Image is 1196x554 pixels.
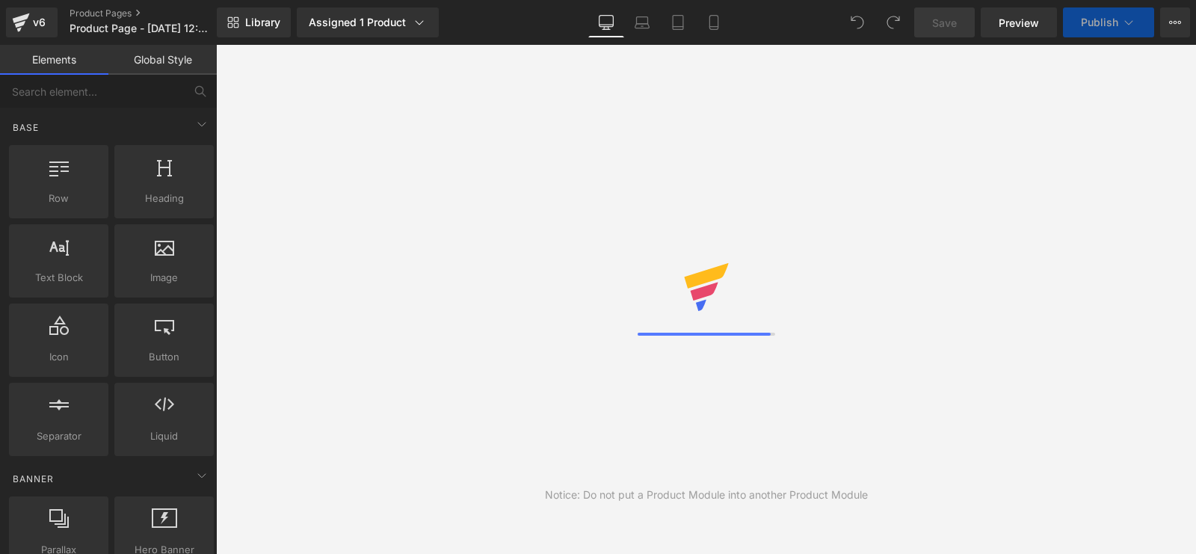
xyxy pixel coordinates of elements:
a: v6 [6,7,58,37]
span: Heading [119,191,209,206]
a: Mobile [696,7,732,37]
button: Publish [1063,7,1154,37]
div: Notice: Do not put a Product Module into another Product Module [545,487,868,503]
a: Product Pages [70,7,241,19]
span: Preview [999,15,1039,31]
span: Separator [13,428,104,444]
span: Text Block [13,270,104,286]
div: v6 [30,13,49,32]
span: Save [932,15,957,31]
a: Desktop [588,7,624,37]
a: Laptop [624,7,660,37]
button: More [1160,7,1190,37]
div: Assigned 1 Product [309,15,427,30]
span: Liquid [119,428,209,444]
span: Library [245,16,280,29]
span: Icon [13,349,104,365]
button: Undo [842,7,872,37]
a: Preview [981,7,1057,37]
span: Button [119,349,209,365]
a: Global Style [108,45,217,75]
a: Tablet [660,7,696,37]
span: Banner [11,472,55,486]
span: Row [13,191,104,206]
a: New Library [217,7,291,37]
button: Redo [878,7,908,37]
span: Publish [1081,16,1118,28]
span: Image [119,270,209,286]
span: Base [11,120,40,135]
span: Product Page - [DATE] 12:25:00 [70,22,213,34]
